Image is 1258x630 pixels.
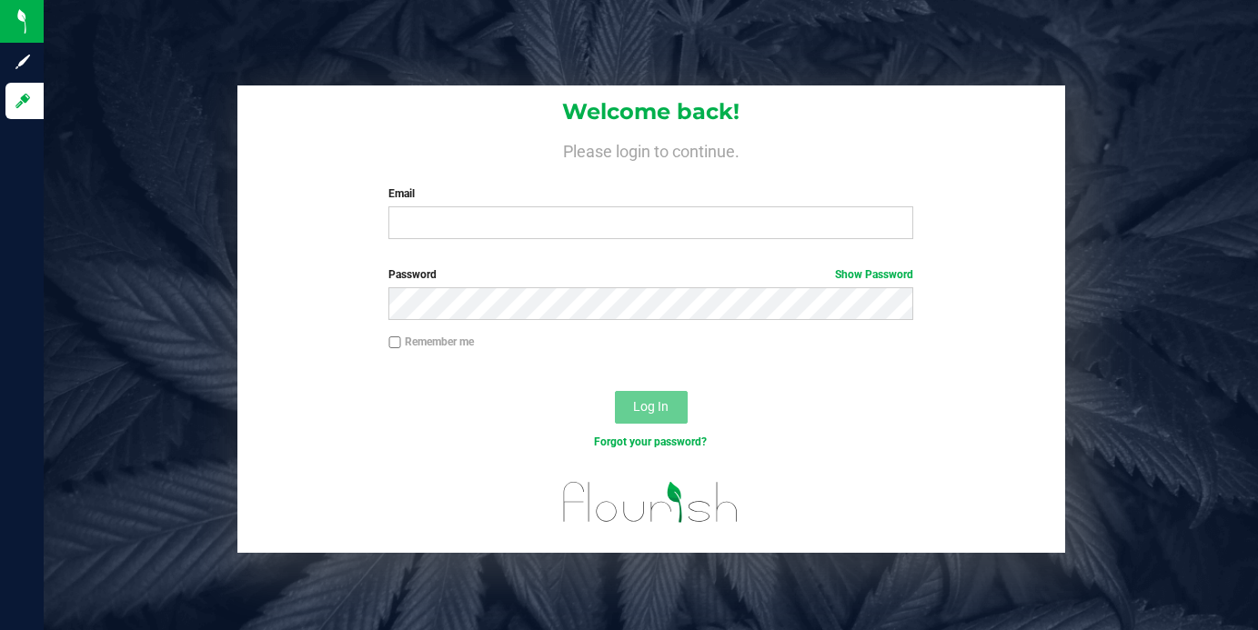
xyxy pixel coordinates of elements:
[633,399,669,414] span: Log In
[388,336,401,349] input: Remember me
[388,185,913,202] label: Email
[14,53,32,71] inline-svg: Sign up
[388,334,474,350] label: Remember me
[615,391,688,424] button: Log In
[388,268,437,281] span: Password
[835,268,913,281] a: Show Password
[237,100,1065,124] h1: Welcome back!
[14,92,32,110] inline-svg: Log in
[594,435,707,448] a: Forgot your password?
[237,138,1065,160] h4: Please login to continue.
[548,469,755,535] img: flourish_logo.svg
